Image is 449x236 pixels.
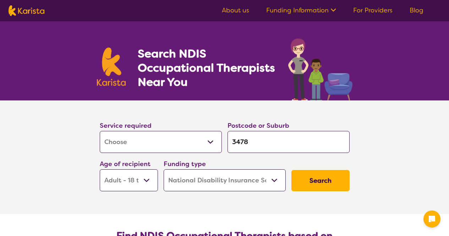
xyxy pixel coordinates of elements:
[266,6,336,15] a: Funding Information
[228,121,289,130] label: Postcode or Suburb
[288,38,352,100] img: occupational-therapy
[97,48,126,86] img: Karista logo
[100,160,150,168] label: Age of recipient
[353,6,393,15] a: For Providers
[291,170,350,191] button: Search
[9,5,44,16] img: Karista logo
[138,46,276,89] h1: Search NDIS Occupational Therapists Near You
[164,160,206,168] label: Funding type
[222,6,249,15] a: About us
[228,131,350,153] input: Type
[410,6,423,15] a: Blog
[100,121,152,130] label: Service required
